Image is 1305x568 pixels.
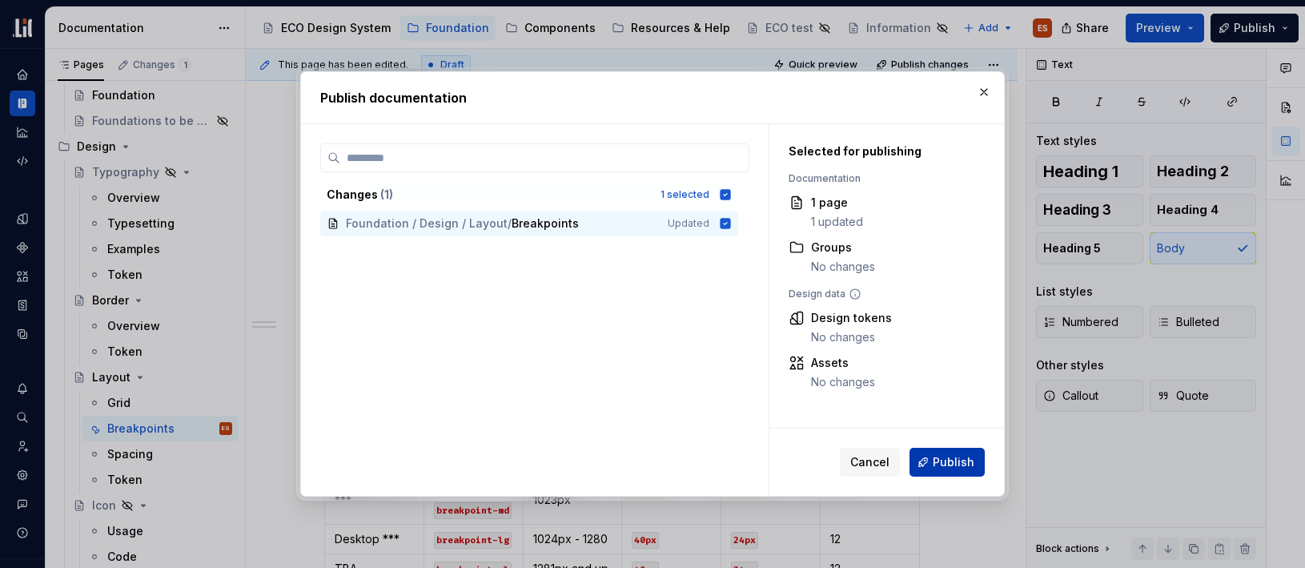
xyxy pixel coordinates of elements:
[811,374,875,390] div: No changes
[850,454,889,470] span: Cancel
[346,216,508,232] span: Foundation / Design / Layout
[327,187,651,203] div: Changes
[789,143,966,159] div: Selected for publishing
[512,216,579,232] span: Breakpoints
[508,216,512,232] span: /
[661,188,709,201] div: 1 selected
[380,187,393,201] span: ( 1 )
[320,88,985,107] h2: Publish documentation
[789,172,966,185] div: Documentation
[811,310,892,326] div: Design tokens
[668,217,709,230] span: Updated
[909,448,985,477] button: Publish
[840,448,900,477] button: Cancel
[811,259,875,275] div: No changes
[811,355,875,371] div: Assets
[811,240,875,256] div: Groups
[811,214,863,230] div: 1 updated
[933,454,974,470] span: Publish
[811,195,863,211] div: 1 page
[811,329,892,345] div: No changes
[789,288,966,300] div: Design data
